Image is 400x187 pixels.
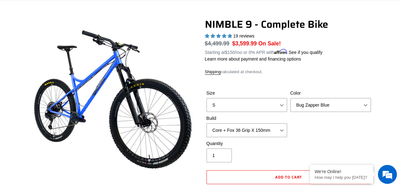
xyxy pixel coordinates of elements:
label: Quantity [206,140,287,147]
div: calculated at checkout. [205,69,372,75]
a: Shipping [205,69,221,75]
div: We're Online! [315,169,368,174]
s: $4,499.99 [205,40,230,47]
div: Navigation go back [7,35,16,44]
span: Add to cart [275,174,302,180]
a: See if you qualify - Learn more about Affirm Financing (opens in modal) [289,50,323,55]
span: 4.89 stars [205,33,233,38]
button: Add to cart [206,170,371,184]
span: On Sale! [258,39,281,48]
img: d_696896380_company_1647369064580_696896380 [20,32,36,47]
a: Learn more about payment and financing options [205,56,301,61]
span: Affirm [274,49,287,54]
div: Minimize live chat window [104,3,119,18]
p: Starting at /mo or 0% APR with . [205,48,323,56]
p: How may I help you today? [315,175,368,180]
span: $3,599.99 [232,40,257,47]
span: $150 [225,50,235,55]
span: We're online! [37,54,87,118]
textarea: Type your message and hit 'Enter' [3,122,120,144]
label: Build [206,115,287,122]
h1: NIMBLE 9 - Complete Bike [205,18,372,30]
div: Chat with us now [42,35,116,44]
label: Color [290,90,371,96]
span: 19 reviews [233,33,254,38]
label: Size [206,90,287,96]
